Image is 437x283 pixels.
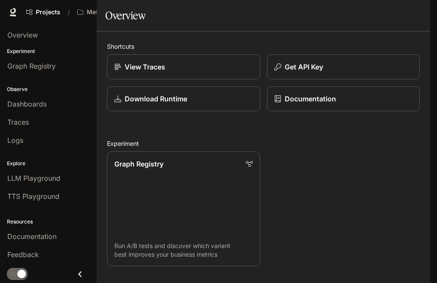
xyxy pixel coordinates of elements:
a: Go to projects [22,3,64,21]
button: All workspaces [73,3,141,21]
a: Download Runtime [107,86,260,111]
h2: Experiment [107,139,420,148]
span: Projects [36,9,60,16]
p: Documentation [285,94,336,104]
p: Download Runtime [125,94,187,104]
button: Get API Key [267,54,420,79]
div: / [64,8,73,17]
p: Run A/B tests and discover which variant best improves your business metrics [114,242,253,259]
p: Graph Registry [114,159,163,169]
a: View Traces [107,54,260,79]
h2: Shortcuts [107,42,420,51]
p: MetalityVerse [87,9,127,16]
a: Documentation [267,86,420,111]
a: Graph RegistryRun A/B tests and discover which variant best improves your business metrics [107,151,260,266]
h1: Overview [105,7,145,24]
p: Get API Key [285,62,323,72]
p: View Traces [125,62,165,72]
